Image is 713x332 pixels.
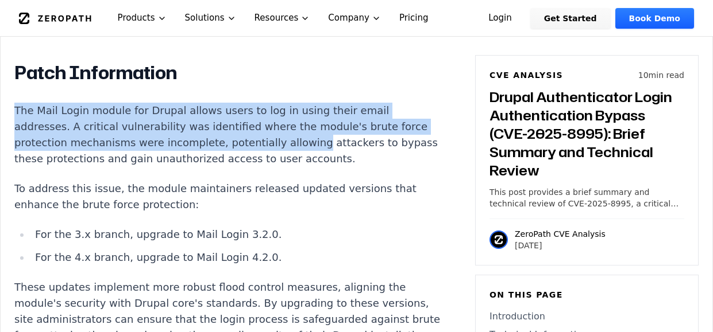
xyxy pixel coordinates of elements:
[30,249,442,265] li: For the 4.x branch, upgrade to Mail Login 4.2.0.
[490,69,563,81] h6: CVE Analysis
[14,103,442,167] p: The Mail Login module for Drupal allows users to log in using their email addresses. A critical v...
[615,8,694,29] a: Book Demo
[490,231,508,249] img: ZeroPath CVE Analysis
[14,61,442,84] h2: Patch Information
[490,186,684,209] p: This post provides a brief summary and technical review of CVE-2025-8995, a critical authenticati...
[14,181,442,213] p: To address this issue, the module maintainers released updated versions that enhance the brute fo...
[30,226,442,243] li: For the 3.x branch, upgrade to Mail Login 3.2.0.
[638,69,684,81] p: 10 min read
[490,88,684,179] h3: Drupal Authenticator Login Authentication Bypass (CVE-2025-8995): Brief Summary and Technical Review
[490,310,684,323] a: Introduction
[515,228,606,240] p: ZeroPath CVE Analysis
[530,8,611,29] a: Get Started
[475,8,526,29] a: Login
[515,240,606,251] p: [DATE]
[490,289,684,300] h6: On this page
